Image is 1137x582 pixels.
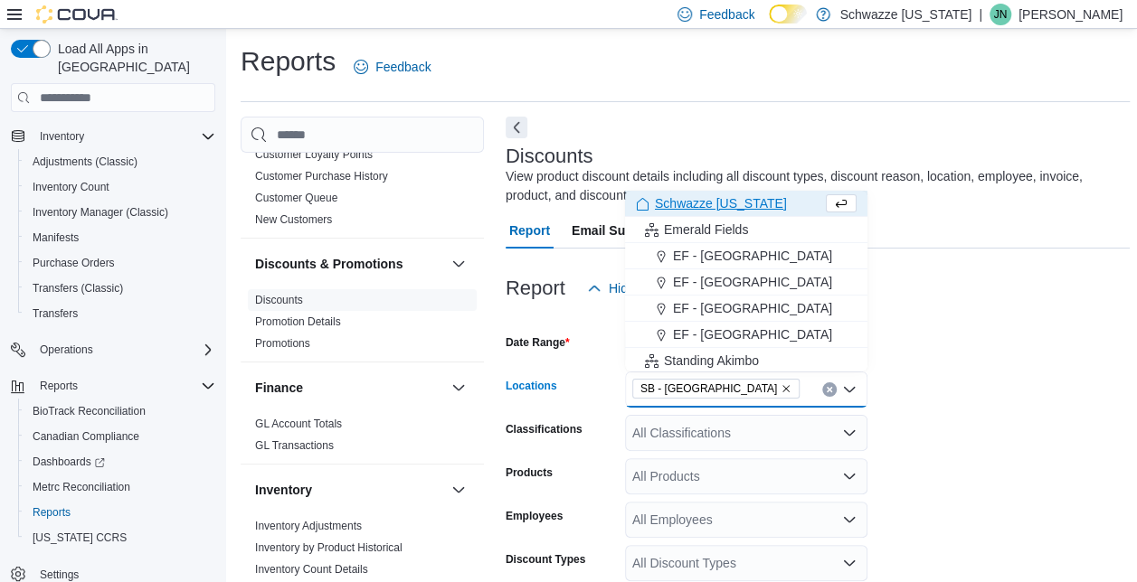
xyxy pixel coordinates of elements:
[25,227,215,249] span: Manifests
[255,147,373,162] span: Customer Loyalty Points
[33,180,109,194] span: Inventory Count
[18,525,223,550] button: [US_STATE] CCRS
[255,213,332,226] a: New Customers
[842,426,857,440] button: Open list of options
[580,270,711,306] button: Hide Parameters
[673,299,832,317] span: EF - [GEOGRAPHIC_DATA]
[33,339,215,361] span: Operations
[18,474,223,500] button: Metrc Reconciliation
[25,227,86,249] a: Manifests
[255,336,310,351] span: Promotions
[18,149,223,174] button: Adjustments (Classic)
[506,422,583,436] label: Classifications
[255,255,444,273] button: Discounts & Promotions
[25,527,134,549] a: [US_STATE] CCRS
[25,451,215,473] span: Dashboards
[33,505,71,520] span: Reports
[33,480,130,494] span: Metrc Reconciliation
[18,399,223,424] button: BioTrack Reconciliation
[18,500,223,525] button: Reports
[509,212,550,249] span: Report
[990,4,1011,25] div: Justin Nau
[18,174,223,200] button: Inventory Count
[4,124,223,149] button: Inventory
[994,4,1008,25] span: JN
[25,527,215,549] span: Washington CCRS
[25,502,215,523] span: Reports
[506,117,527,138] button: Next
[1019,4,1123,25] p: [PERSON_NAME]
[33,256,115,270] span: Purchase Orders
[255,337,310,350] a: Promotions
[241,43,336,80] h1: Reports
[673,273,832,291] span: EF - [GEOGRAPHIC_DATA]
[36,5,118,23] img: Cova
[40,343,93,357] span: Operations
[448,253,469,275] button: Discounts & Promotions
[842,469,857,483] button: Open list of options
[255,170,388,183] a: Customer Purchase History
[625,217,867,243] button: Emerald Fields
[255,540,403,555] span: Inventory by Product Historical
[255,417,342,431] span: GL Account Totals
[4,337,223,362] button: Operations
[842,556,857,570] button: Open list of options
[25,277,130,299] a: Transfers (Classic)
[241,289,484,361] div: Discounts & Promotions
[40,129,84,144] span: Inventory
[25,202,215,223] span: Inventory Manager (Classic)
[255,481,312,499] h3: Inventory
[839,4,971,25] p: Schwazze [US_STATE]
[506,145,593,167] h3: Discounts
[255,520,362,532] a: Inventory Adjustments
[640,380,777,398] span: SB - [GEOGRAPHIC_DATA]
[33,126,215,147] span: Inventory
[632,379,800,399] span: SB - Louisville
[33,375,85,397] button: Reports
[25,151,215,173] span: Adjustments (Classic)
[506,552,585,567] label: Discount Types
[673,247,832,265] span: EF - [GEOGRAPHIC_DATA]
[18,250,223,276] button: Purchase Orders
[25,476,137,498] a: Metrc Reconciliation
[255,481,444,499] button: Inventory
[842,382,857,397] button: Close list of options
[506,379,557,393] label: Locations
[625,269,867,296] button: EF - [GEOGRAPHIC_DATA]
[25,252,215,274] span: Purchase Orders
[979,4,982,25] p: |
[33,339,100,361] button: Operations
[572,212,687,249] span: Email Subscription
[18,301,223,326] button: Transfers
[25,476,215,498] span: Metrc Reconciliation
[255,439,334,452] a: GL Transactions
[822,382,837,397] button: Clear input
[625,296,867,322] button: EF - [GEOGRAPHIC_DATA]
[448,377,469,399] button: Finance
[781,383,791,394] button: Remove SB - Louisville from selection in this group
[51,40,215,76] span: Load All Apps in [GEOGRAPHIC_DATA]
[255,255,403,273] h3: Discounts & Promotions
[506,465,553,480] label: Products
[33,281,123,296] span: Transfers (Classic)
[255,315,341,328] a: Promotion Details
[25,451,112,473] a: Dashboards
[255,192,337,204] a: Customer Queue
[33,530,127,545] span: [US_STATE] CCRS
[33,375,215,397] span: Reports
[33,404,146,418] span: BioTrack Reconciliation
[625,348,867,374] button: Standing Akimbo
[625,243,867,269] button: EF - [GEOGRAPHIC_DATA]
[255,169,388,183] span: Customer Purchase History
[506,335,570,350] label: Date Range
[18,276,223,301] button: Transfers (Classic)
[255,191,337,205] span: Customer Queue
[4,373,223,399] button: Reports
[241,122,484,238] div: Customer
[18,449,223,474] a: Dashboards
[25,426,147,447] a: Canadian Compliance
[25,277,215,299] span: Transfers (Classic)
[255,379,303,397] h3: Finance
[625,191,867,217] button: Schwazze [US_STATE]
